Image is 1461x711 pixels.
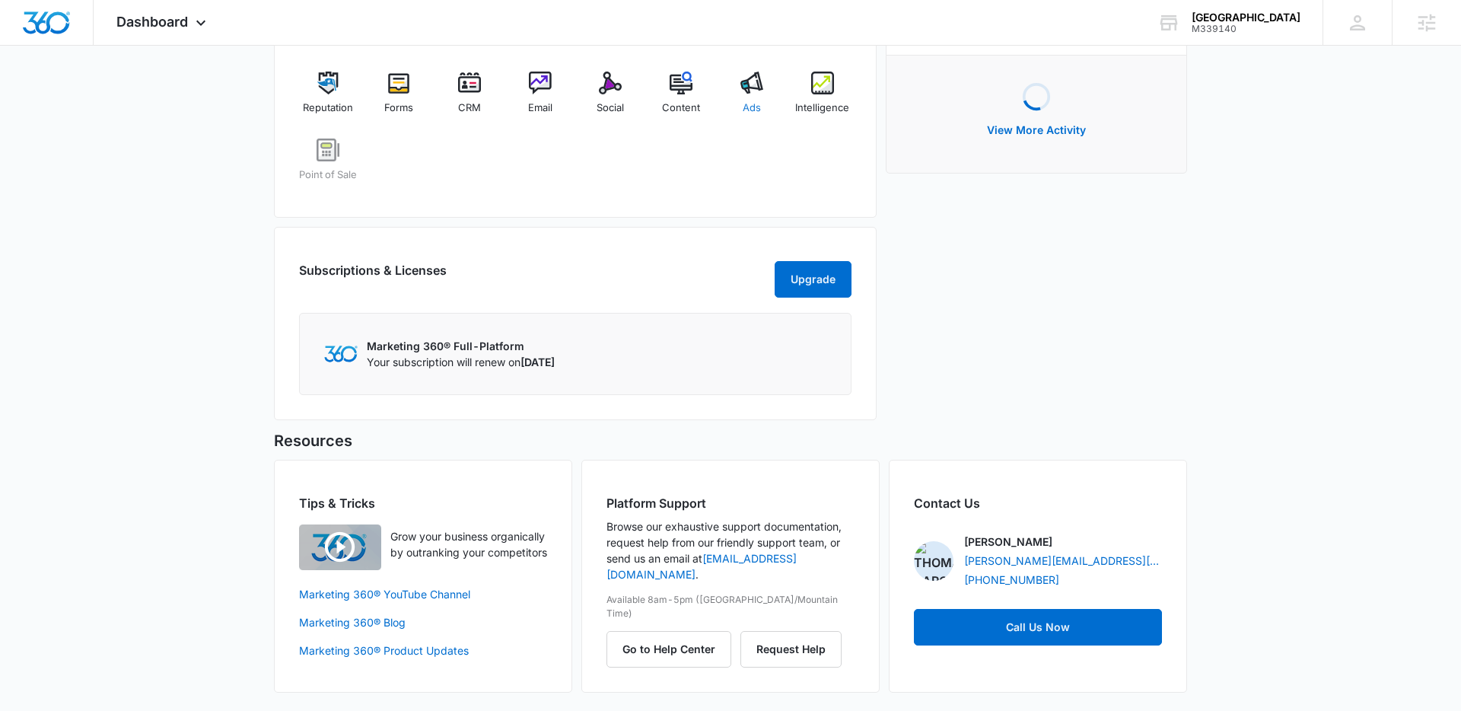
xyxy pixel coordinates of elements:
[972,112,1101,148] button: View More Activity
[367,338,555,354] p: Marketing 360® Full-Platform
[1192,11,1300,24] div: account name
[914,541,953,581] img: Thomas Baron
[299,494,547,512] h2: Tips & Tricks
[299,642,547,658] a: Marketing 360® Product Updates
[384,100,413,116] span: Forms
[597,100,624,116] span: Social
[299,72,358,126] a: Reputation
[581,72,640,126] a: Social
[299,261,447,292] h2: Subscriptions & Licenses
[740,642,842,655] a: Request Help
[370,72,428,126] a: Forms
[367,354,555,370] p: Your subscription will renew on
[743,100,761,116] span: Ads
[299,167,357,183] span: Point of Sale
[299,524,381,570] img: Quick Overview Video
[528,100,552,116] span: Email
[795,100,849,116] span: Intelligence
[652,72,711,126] a: Content
[520,355,555,368] span: [DATE]
[299,139,358,193] a: Point of Sale
[606,518,855,582] p: Browse our exhaustive support documentation, request help from our friendly support team, or send...
[793,72,851,126] a: Intelligence
[662,100,700,116] span: Content
[441,72,499,126] a: CRM
[914,494,1162,512] h2: Contact Us
[390,528,547,560] p: Grow your business organically by outranking your competitors
[274,429,1187,452] h5: Resources
[606,631,731,668] button: Go to Help Center
[964,534,1052,550] p: [PERSON_NAME]
[303,100,353,116] span: Reputation
[723,72,781,126] a: Ads
[299,586,547,602] a: Marketing 360® YouTube Channel
[1192,24,1300,34] div: account id
[324,346,358,362] img: Marketing 360 Logo
[606,642,740,655] a: Go to Help Center
[964,572,1059,588] a: [PHONE_NUMBER]
[740,631,842,668] button: Request Help
[511,72,569,126] a: Email
[775,261,851,298] button: Upgrade
[116,14,188,30] span: Dashboard
[299,614,547,630] a: Marketing 360® Blog
[606,593,855,620] p: Available 8am-5pm ([GEOGRAPHIC_DATA]/Mountain Time)
[606,494,855,512] h2: Platform Support
[458,100,481,116] span: CRM
[914,609,1162,646] a: Call Us Now
[964,553,1162,569] a: [PERSON_NAME][EMAIL_ADDRESS][PERSON_NAME][DOMAIN_NAME]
